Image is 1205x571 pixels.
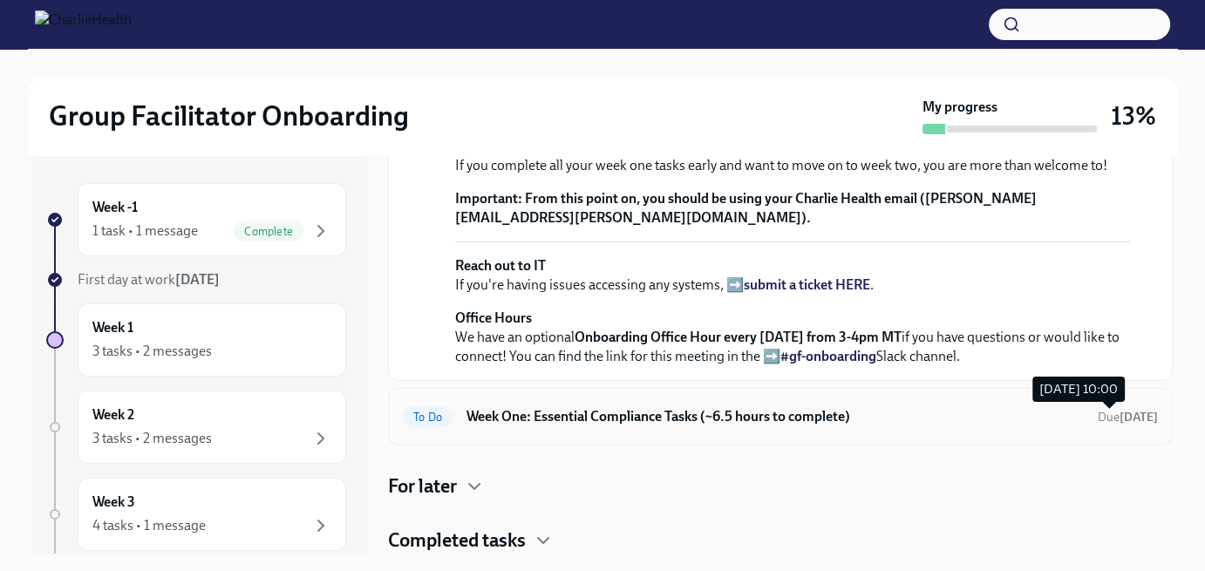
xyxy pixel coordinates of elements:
a: Week -11 task • 1 messageComplete [46,183,346,256]
strong: [DATE] [175,271,220,288]
strong: Important: [455,190,522,207]
span: Complete [234,225,303,238]
div: 3 tasks • 2 messages [92,342,212,361]
span: First day at work [78,271,220,288]
div: For later [388,473,1173,500]
h4: For later [388,473,457,500]
h6: Week 1 [92,318,133,337]
h6: Week One: Essential Compliance Tasks (~6.5 hours to complete) [466,407,1084,426]
strong: Onboarding Office Hour every [DATE] from 3-4pm MT [575,329,902,345]
a: Week 13 tasks • 2 messages [46,303,346,377]
a: First day at work[DATE] [46,270,346,289]
p: If you complete all your week one tasks early and want to move on to week two, you are more than ... [455,156,1130,175]
p: If you're having issues accessing any systems, ➡️ . [455,256,1130,295]
h2: Group Facilitator Onboarding [49,99,409,133]
span: To Do [403,411,453,424]
img: CharlieHealth [35,10,132,38]
a: submit a ticket HERE [744,276,870,293]
span: Due [1098,410,1158,425]
h4: Completed tasks [388,527,526,554]
div: 1 task • 1 message [92,221,198,241]
a: #gf-onboarding [780,348,876,364]
h6: Week -1 [92,198,138,217]
div: Completed tasks [388,527,1173,554]
h6: Week 2 [92,405,134,425]
strong: Reach out to IT [455,257,546,274]
strong: From this point on, you should be using your Charlie Health email ([PERSON_NAME][EMAIL_ADDRESS][P... [455,190,1037,226]
p: We have an optional if you have questions or would like to connect! You can find the link for thi... [455,309,1130,366]
div: 3 tasks • 2 messages [92,429,212,448]
h3: 13% [1111,100,1156,132]
strong: My progress [922,98,997,117]
h6: Week 3 [92,493,135,512]
div: 4 tasks • 1 message [92,516,206,535]
a: Week 23 tasks • 2 messages [46,391,346,464]
strong: Office Hours [455,309,532,326]
a: To DoWeek One: Essential Compliance Tasks (~6.5 hours to complete)Due[DATE] [403,403,1158,431]
strong: [DATE] [1120,410,1158,425]
a: Week 34 tasks • 1 message [46,478,346,551]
